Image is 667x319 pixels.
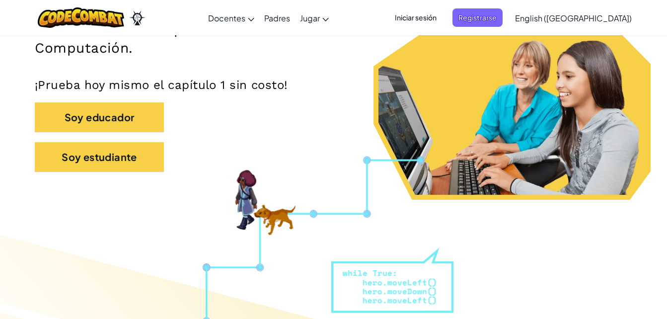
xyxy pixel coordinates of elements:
button: Iniciar sesión [389,8,443,27]
a: Docentes [203,4,259,31]
button: Soy estudiante [35,142,164,172]
span: Docentes [208,13,245,23]
a: English ([GEOGRAPHIC_DATA]) [510,4,637,31]
span: English ([GEOGRAPHIC_DATA]) [515,13,632,23]
button: Soy educador [35,102,164,132]
button: Registrarse [452,8,503,27]
p: ¡Prueba hoy mismo el capítulo 1 sin costo! [35,78,632,92]
a: Jugar [295,4,334,31]
img: Logotipo de CodeCombat [38,7,125,28]
a: Padres [259,4,295,31]
span: Jugar [300,13,320,23]
img: Ozaria [129,10,145,25]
